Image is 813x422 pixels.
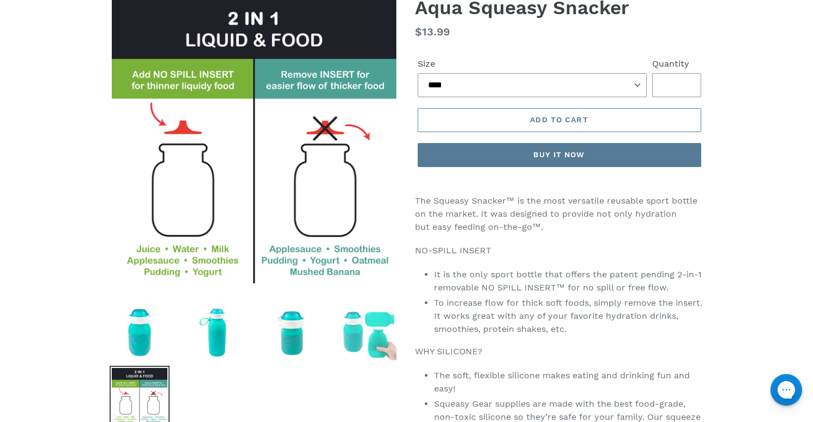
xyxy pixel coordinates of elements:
[415,244,704,257] p: NO-SPILL INSERT
[530,115,588,124] span: Add to cart
[434,268,704,294] li: It is the only sport bottle that offers the patent pending 2-in-1 removable NO SPILL INSERT™ for ...
[418,57,647,70] label: Size
[434,369,704,395] li: The soft, flexible silicone makes eating and drinking fun and easy!
[415,194,704,234] p: The Squeasy Snacker™ is the most versatile reusable sport bottle on the market. It was designed t...
[262,302,322,362] img: Load image into Gallery viewer, Aqua Squeasy Snacker
[415,345,704,358] p: WHY SILICONE?
[110,302,170,362] img: Load image into Gallery viewer, Aqua Squeasy Snacker
[415,25,450,38] span: $13.99
[418,108,701,132] button: Add to cart
[434,296,704,336] li: To increase flow for thick soft foods, simply remove the insert. It works great with any of your ...
[652,57,701,70] label: Quantity
[418,143,701,167] button: Buy it now
[186,302,246,362] img: Load image into Gallery viewer, Aqua Squeasy Snacker
[339,302,399,362] img: Load image into Gallery viewer, Aqua Squeasy Snacker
